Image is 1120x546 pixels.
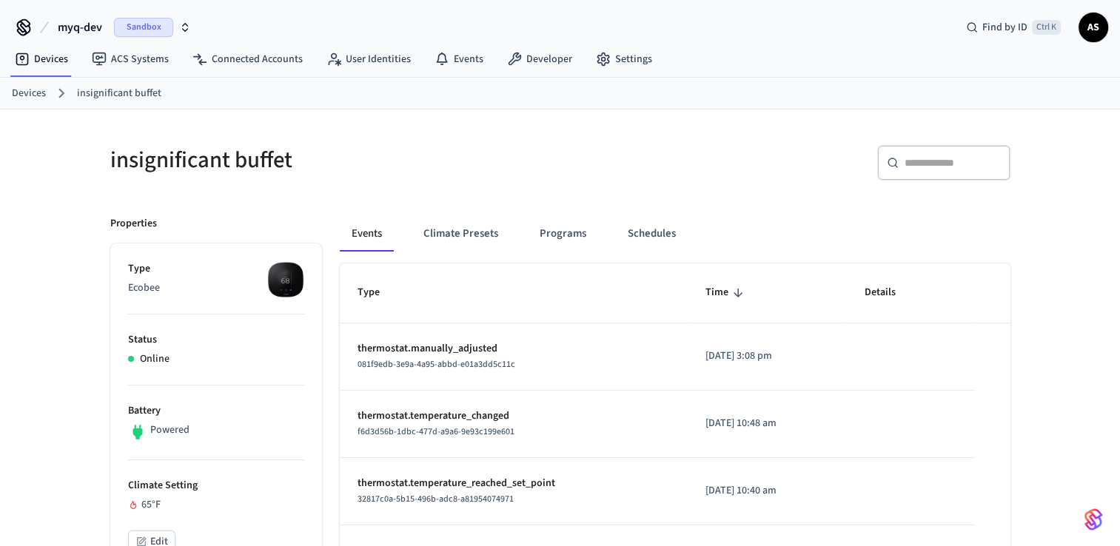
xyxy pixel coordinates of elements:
button: Events [340,216,394,252]
p: Online [140,351,170,367]
p: [DATE] 10:48 am [705,416,829,431]
span: Find by ID [982,20,1027,35]
p: Battery [128,403,304,419]
a: Connected Accounts [181,46,315,73]
img: SeamLogoGradient.69752ec5.svg [1084,508,1102,531]
p: [DATE] 3:08 pm [705,348,829,364]
a: Events [423,46,495,73]
img: ecobee_lite_3 [267,261,304,298]
p: Climate Setting [128,478,304,493]
span: Details [864,281,914,304]
span: AS [1080,14,1107,41]
p: Status [128,332,304,348]
span: Ctrl K [1032,20,1061,35]
a: ACS Systems [80,46,181,73]
p: thermostat.temperature_reached_set_point [358,476,670,491]
button: Schedules [616,216,688,252]
span: Type [358,281,399,304]
p: Type [128,261,304,277]
a: Devices [3,46,80,73]
a: insignificant buffet [77,86,161,101]
a: Settings [584,46,664,73]
a: Developer [495,46,584,73]
span: Sandbox [114,18,173,37]
span: 081f9edb-3e9a-4a95-abbd-e01a3dd5c11c [358,358,515,371]
a: User Identities [315,46,423,73]
h5: insignificant buffet [110,145,551,175]
button: AS [1079,13,1108,42]
span: Time [705,281,748,304]
p: Ecobee [128,280,304,296]
p: [DATE] 10:40 am [705,483,829,499]
span: 32817c0a-5b15-496b-adc8-a81954074971 [358,493,514,505]
div: Find by IDCtrl K [954,14,1073,41]
p: Powered [150,422,190,438]
div: 65°F [128,497,304,513]
p: thermostat.temperature_changed [358,408,670,424]
p: Properties [110,216,157,232]
button: Climate Presets [412,216,510,252]
a: Devices [12,86,46,101]
span: myq-dev [58,18,102,36]
button: Programs [528,216,598,252]
p: thermostat.manually_adjusted [358,341,670,357]
span: f6d3d56b-1dbc-477d-a9a6-9e93c199e601 [358,425,514,438]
